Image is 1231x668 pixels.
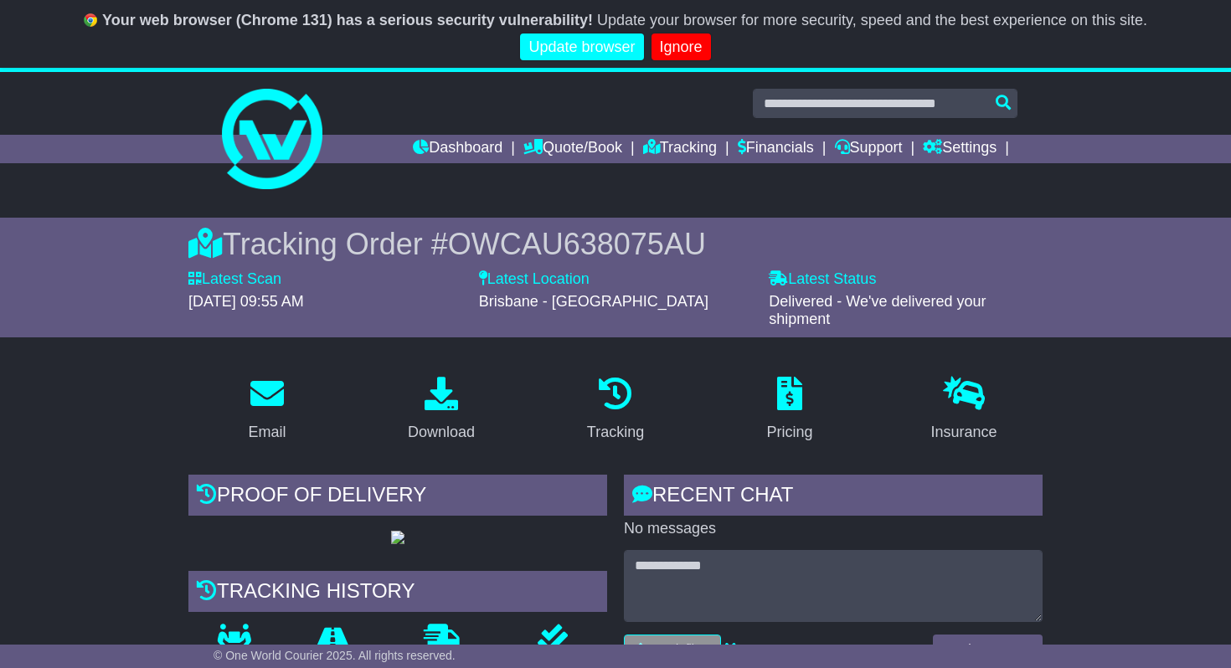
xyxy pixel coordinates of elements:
b: Your web browser (Chrome 131) has a serious security vulnerability! [102,12,593,28]
div: Email [248,421,286,444]
span: Update your browser for more security, speed and the best experience on this site. [597,12,1147,28]
label: Latest Scan [188,270,281,289]
div: Pricing [766,421,812,444]
a: Insurance [919,371,1007,450]
div: Insurance [930,421,997,444]
a: Pricing [755,371,823,450]
a: Ignore [652,33,711,61]
div: Download [408,421,475,444]
div: Tracking history [188,571,607,616]
span: Delivered - We've delivered your shipment [769,293,986,328]
div: Tracking [587,421,644,444]
div: RECENT CHAT [624,475,1043,520]
span: Brisbane - [GEOGRAPHIC_DATA] [479,293,708,310]
p: No messages [624,520,1043,538]
span: © One World Courier 2025. All rights reserved. [214,649,456,662]
label: Latest Status [769,270,876,289]
span: OWCAU638075AU [448,227,706,261]
a: Quote/Book [523,135,622,163]
a: Dashboard [413,135,502,163]
a: Tracking [576,371,655,450]
div: Proof of Delivery [188,475,607,520]
a: Email [237,371,296,450]
a: Download [397,371,486,450]
button: Send a Message [933,635,1043,664]
span: [DATE] 09:55 AM [188,293,304,310]
img: GetPodImage [391,531,404,544]
a: Support [835,135,903,163]
a: Update browser [520,33,643,61]
div: Tracking Order # [188,226,1043,262]
a: Financials [738,135,814,163]
a: Tracking [643,135,717,163]
label: Latest Location [479,270,590,289]
a: Settings [923,135,997,163]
